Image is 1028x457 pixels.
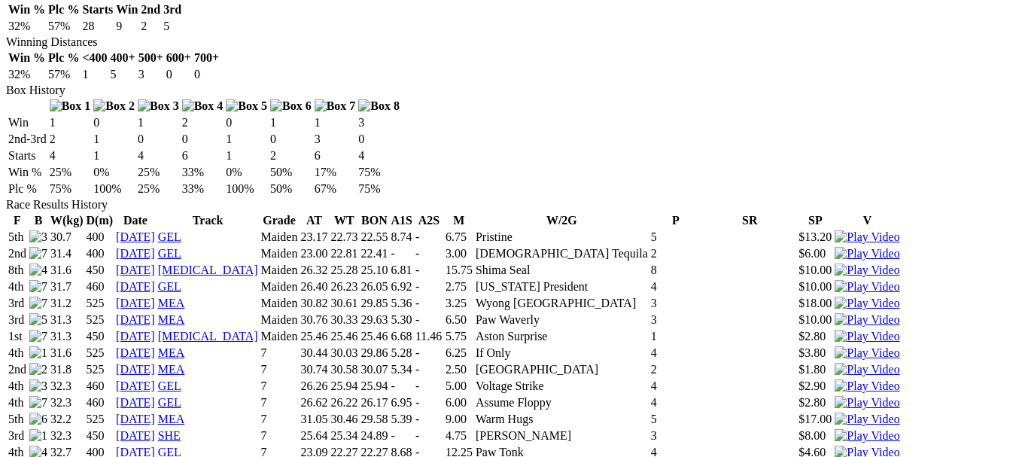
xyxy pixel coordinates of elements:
td: $2.80 [798,329,832,344]
img: 3 [29,379,47,393]
th: A2S [415,213,443,228]
td: 25.46 [300,329,328,344]
td: 525 [86,296,114,311]
td: $10.00 [798,279,832,294]
td: 3.00 [445,246,473,261]
td: 23.17 [300,230,328,245]
a: GEL [158,280,181,293]
th: Win [115,2,138,17]
td: 75% [357,165,400,180]
td: If Only [475,346,649,361]
a: MEA [158,363,185,376]
th: SP [798,213,832,228]
td: 2.50 [445,362,473,377]
th: Starts [81,2,114,17]
td: 6.75 [445,230,473,245]
td: 400 [86,246,114,261]
td: 1 [81,67,108,82]
td: 2nd [8,362,27,377]
th: Plc % [47,50,80,66]
td: - [415,379,443,394]
td: 2.75 [445,279,473,294]
img: 1 [29,429,47,443]
td: 0% [225,165,268,180]
td: Maiden [260,230,299,245]
td: 3.25 [445,296,473,311]
td: 22.73 [330,230,358,245]
img: Play Video [835,396,899,410]
td: 22.41 [360,246,388,261]
a: [DATE] [116,363,155,376]
td: - [415,312,443,328]
td: $1.80 [798,362,832,377]
td: 25.94 [360,379,388,394]
img: Play Video [835,379,899,393]
td: 1 [137,115,180,130]
img: Play Video [835,363,899,376]
a: Watch Replay on Watchdog [835,429,899,442]
th: A1S [390,213,412,228]
td: 5.30 [390,312,412,328]
a: Watch Replay on Watchdog [835,264,899,276]
td: - [390,246,412,261]
img: 3 [29,230,47,244]
a: GEL [158,379,181,392]
td: 30.74 [300,362,328,377]
td: 25.46 [330,329,358,344]
img: Play Video [835,264,899,277]
a: Watch Replay on Watchdog [835,330,899,343]
th: W(kg) [50,213,84,228]
td: 25% [137,181,180,197]
td: 31.2 [50,296,84,311]
td: $6.00 [798,246,832,261]
td: 1 [269,115,312,130]
td: 31.6 [50,346,84,361]
td: - [415,362,443,377]
a: GEL [158,396,181,409]
td: 32.3 [50,379,84,394]
td: Aston Surprise [475,329,649,344]
td: 3 [650,296,701,311]
td: 6.50 [445,312,473,328]
td: $10.00 [798,263,832,278]
a: [DATE] [116,346,155,359]
td: Wyong [GEOGRAPHIC_DATA] [475,296,649,311]
th: SR [703,213,796,228]
td: 8 [650,263,701,278]
th: F [8,213,27,228]
img: Box 2 [93,99,135,113]
th: 600+ [166,50,192,66]
a: GEL [158,230,181,243]
img: Box 5 [226,99,267,113]
a: Watch Replay on Watchdog [835,280,899,293]
td: 6 [314,148,357,163]
td: 2nd-3rd [8,132,47,147]
a: SHE [158,429,181,442]
td: 5.34 [390,362,412,377]
td: Maiden [260,246,299,261]
td: 2 [650,246,701,261]
td: 0% [93,165,135,180]
th: Date [115,213,156,228]
th: Track [157,213,259,228]
td: 7 [260,379,299,394]
td: Win [8,115,47,130]
img: Box 8 [358,99,400,113]
th: BON [360,213,388,228]
td: 25.46 [360,329,388,344]
td: 2 [269,148,312,163]
a: [DATE] [116,280,155,293]
td: 5 [110,67,136,82]
img: Play Video [835,247,899,260]
a: Watch Replay on Watchdog [835,313,899,326]
img: 1 [29,346,47,360]
td: 50% [269,181,312,197]
img: Play Video [835,429,899,443]
a: MEA [158,313,185,326]
td: 6.92 [390,279,412,294]
td: 30.33 [330,312,358,328]
td: 3 [650,312,701,328]
td: 31.3 [50,312,84,328]
td: 0 [93,115,135,130]
td: 31.8 [50,362,84,377]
